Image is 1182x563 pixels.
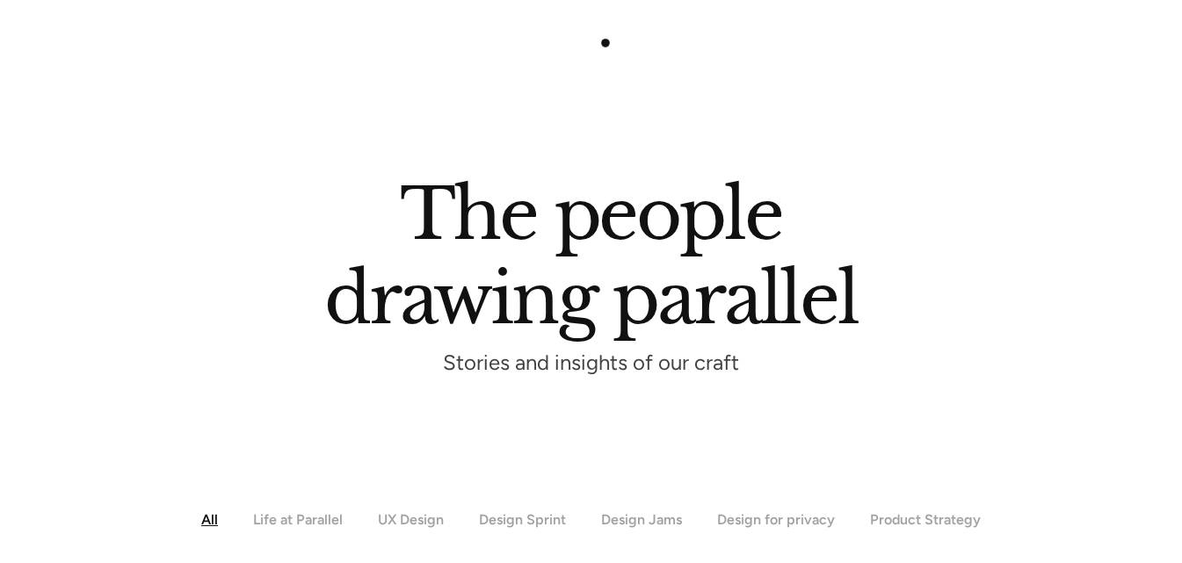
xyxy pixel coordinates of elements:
div: Design for privacy [717,511,835,528]
h1: The people drawing parallel [324,189,858,324]
div: Life at Parallel [253,511,343,528]
div: UX Design [378,511,444,528]
div: Design Sprint [479,511,566,528]
p: Stories and insights of our craft [443,355,739,376]
div: All [201,511,218,528]
div: Product Strategy [870,511,981,528]
div: Design Jams [601,511,682,528]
